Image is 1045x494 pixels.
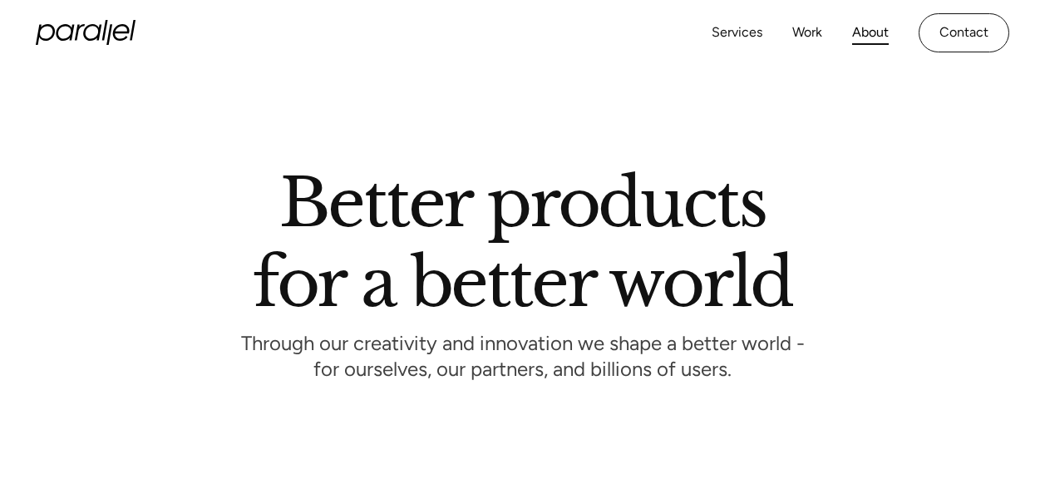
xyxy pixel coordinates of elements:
[36,20,136,45] a: home
[241,336,805,382] p: Through our creativity and innovation we shape a better world - for ourselves, our partners, and ...
[712,21,762,45] a: Services
[852,21,889,45] a: About
[253,179,792,307] h1: Better products for a better world
[919,13,1009,52] a: Contact
[792,21,822,45] a: Work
